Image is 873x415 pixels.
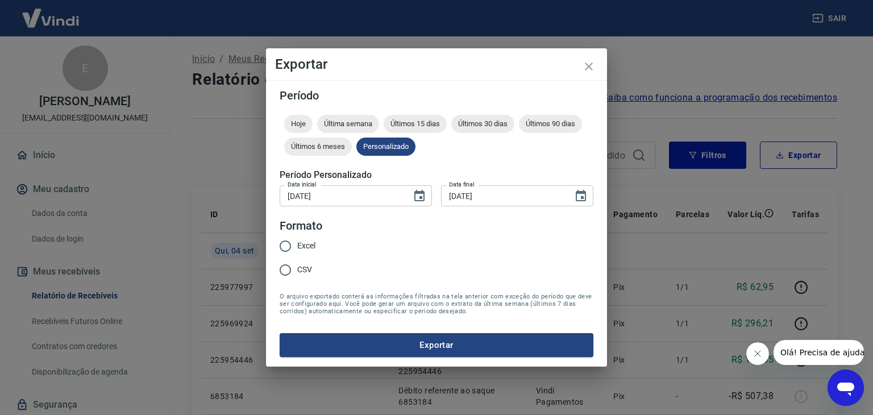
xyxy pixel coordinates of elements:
span: Últimos 30 dias [451,119,514,128]
label: Data final [449,180,475,189]
span: Olá! Precisa de ajuda? [7,8,95,17]
div: Últimos 90 dias [519,115,582,133]
span: Última semana [317,119,379,128]
h4: Exportar [275,57,598,71]
button: Exportar [280,333,593,357]
div: Últimos 15 dias [384,115,447,133]
span: CSV [297,264,312,276]
button: close [575,53,602,80]
h5: Período Personalizado [280,169,593,181]
iframe: Mensagem da empresa [774,340,864,365]
button: Choose date, selected date is 4 de set de 2025 [569,185,592,208]
span: Últimos 90 dias [519,119,582,128]
button: Choose date, selected date is 4 de set de 2025 [408,185,431,208]
legend: Formato [280,218,322,234]
span: Últimos 6 meses [284,142,352,151]
input: DD/MM/YYYY [441,185,565,206]
span: Personalizado [356,142,415,151]
h5: Período [280,90,593,101]
span: O arquivo exportado conterá as informações filtradas na tela anterior com exceção do período que ... [280,293,593,315]
div: Última semana [317,115,379,133]
iframe: Fechar mensagem [746,342,769,365]
input: DD/MM/YYYY [280,185,404,206]
div: Hoje [284,115,313,133]
div: Últimos 6 meses [284,138,352,156]
div: Últimos 30 dias [451,115,514,133]
span: Hoje [284,119,313,128]
div: Personalizado [356,138,415,156]
span: Últimos 15 dias [384,119,447,128]
iframe: Botão para abrir a janela de mensagens [828,370,864,406]
label: Data inicial [288,180,317,189]
span: Excel [297,240,315,252]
